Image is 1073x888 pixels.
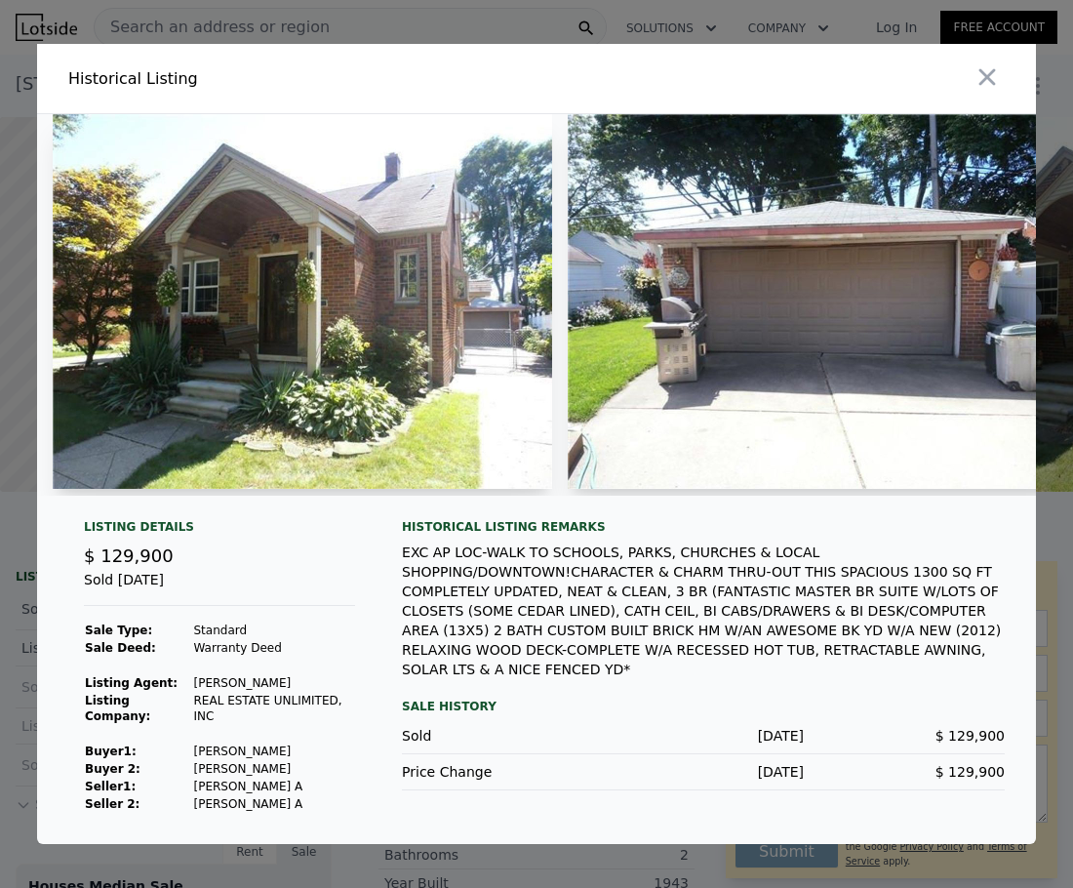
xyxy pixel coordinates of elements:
div: Historical Listing remarks [402,519,1005,535]
span: $ 129,900 [935,728,1005,744]
div: Sale History [402,695,1005,718]
strong: Buyer 1 : [85,745,137,758]
strong: Seller 1 : [85,780,136,793]
strong: Buyer 2: [85,762,140,776]
div: Sold [DATE] [84,570,355,606]
img: Property Img [568,114,1067,489]
img: Property Img [53,114,552,489]
td: [PERSON_NAME] [193,674,356,692]
span: $ 129,900 [935,764,1005,780]
td: REAL ESTATE UNLIMITED, INC [193,692,356,725]
strong: Seller 2: [85,797,139,811]
div: [DATE] [603,762,804,782]
td: [PERSON_NAME] A [193,778,356,795]
div: Price Change [402,762,603,782]
span: $ 129,900 [84,545,174,566]
div: Listing Details [84,519,355,543]
strong: Sale Type: [85,624,152,637]
strong: Listing Company: [85,694,150,723]
td: [PERSON_NAME] [193,743,356,760]
td: [PERSON_NAME] [193,760,356,778]
strong: Listing Agent: [85,676,178,690]
div: Sold [402,726,603,746]
td: Warranty Deed [193,639,356,657]
td: Standard [193,622,356,639]
td: [PERSON_NAME] A [193,795,356,813]
div: [DATE] [603,726,804,746]
strong: Sale Deed: [85,641,156,655]
div: Historical Listing [68,67,529,91]
div: EXC AP LOC-WALK TO SCHOOLS, PARKS, CHURCHES & LOCAL SHOPPING/DOWNTOWN!CHARACTER & CHARM THRU-OUT ... [402,543,1005,679]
